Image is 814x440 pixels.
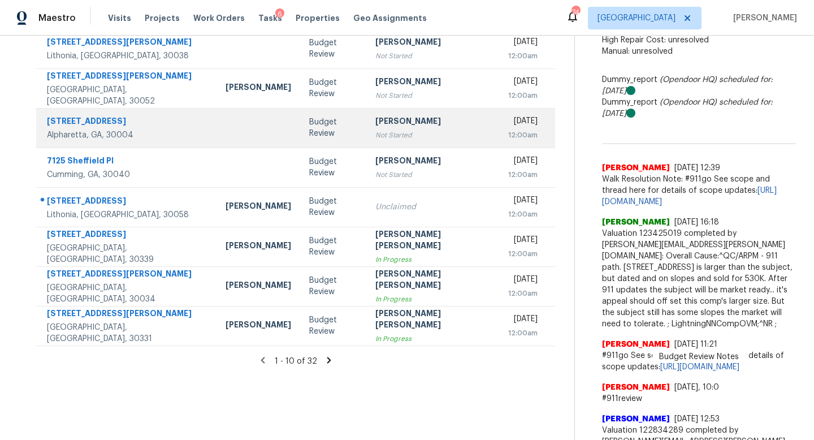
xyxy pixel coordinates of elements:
[226,319,291,333] div: [PERSON_NAME]
[375,169,490,180] div: Not Started
[309,77,357,100] div: Budget Review
[375,155,490,169] div: [PERSON_NAME]
[47,169,207,180] div: Cumming, GA, 30040
[309,156,357,179] div: Budget Review
[226,240,291,254] div: [PERSON_NAME]
[309,275,357,297] div: Budget Review
[375,268,490,294] div: [PERSON_NAME] [PERSON_NAME]
[309,314,357,337] div: Budget Review
[508,313,538,327] div: [DATE]
[47,84,207,107] div: [GEOGRAPHIC_DATA], [GEOGRAPHIC_DATA], 30052
[602,217,670,228] span: [PERSON_NAME]
[674,383,719,391] span: [DATE], 10:0
[508,209,538,220] div: 12:00am
[226,279,291,294] div: [PERSON_NAME]
[375,50,490,62] div: Not Started
[508,274,538,288] div: [DATE]
[47,322,207,344] div: [GEOGRAPHIC_DATA], [GEOGRAPHIC_DATA], 30331
[602,74,796,97] div: Dummy_report
[309,235,357,258] div: Budget Review
[729,12,797,24] span: [PERSON_NAME]
[602,98,773,118] i: scheduled for: [DATE]
[275,357,317,365] span: 1 - 10 of 32
[508,50,538,62] div: 12:00am
[47,243,207,265] div: [GEOGRAPHIC_DATA], [GEOGRAPHIC_DATA], 30339
[47,50,207,62] div: Lithonia, [GEOGRAPHIC_DATA], 30038
[275,8,284,20] div: 6
[145,12,180,24] span: Projects
[508,76,538,90] div: [DATE]
[375,201,490,213] div: Unclaimed
[508,169,538,180] div: 12:00am
[309,196,357,218] div: Budget Review
[508,195,538,209] div: [DATE]
[375,333,490,344] div: In Progress
[652,351,746,363] span: Budget Review Notes
[375,254,490,265] div: In Progress
[602,76,773,95] i: scheduled for: [DATE]
[47,155,207,169] div: 7125 Sheffield Pl
[309,37,357,60] div: Budget Review
[508,248,538,260] div: 12:00am
[602,413,670,425] span: [PERSON_NAME]
[602,36,709,44] span: High Repair Cost: unresolved
[193,12,245,24] span: Work Orders
[602,162,670,174] span: [PERSON_NAME]
[602,97,796,119] div: Dummy_report
[597,12,676,24] span: [GEOGRAPHIC_DATA]
[660,98,717,106] i: (Opendoor HQ)
[602,174,796,208] span: Walk Resolution Note: #911go See scope and thread here for details of scope updates:
[602,393,796,404] span: #911review
[602,382,670,393] span: [PERSON_NAME]
[375,130,490,141] div: Not Started
[47,209,207,221] div: Lithonia, [GEOGRAPHIC_DATA], 30058
[660,76,717,84] i: (Opendoor HQ)
[47,282,207,305] div: [GEOGRAPHIC_DATA], [GEOGRAPHIC_DATA], 30034
[375,76,490,90] div: [PERSON_NAME]
[47,36,207,50] div: [STREET_ADDRESS][PERSON_NAME]
[47,195,207,209] div: [STREET_ADDRESS]
[674,164,720,172] span: [DATE] 12:39
[47,268,207,282] div: [STREET_ADDRESS][PERSON_NAME]
[508,115,538,130] div: [DATE]
[508,288,538,299] div: 12:00am
[309,117,357,139] div: Budget Review
[108,12,131,24] span: Visits
[508,155,538,169] div: [DATE]
[375,36,490,50] div: [PERSON_NAME]
[47,228,207,243] div: [STREET_ADDRESS]
[47,115,207,130] div: [STREET_ADDRESS]
[660,363,739,371] a: [URL][DOMAIN_NAME]
[353,12,427,24] span: Geo Assignments
[296,12,340,24] span: Properties
[674,218,719,226] span: [DATE] 16:18
[375,228,490,254] div: [PERSON_NAME] [PERSON_NAME]
[602,339,670,350] span: [PERSON_NAME]
[571,7,579,18] div: 74
[602,187,777,206] a: [URL][DOMAIN_NAME]
[508,90,538,101] div: 12:00am
[602,350,796,373] span: #911go See scope and thread here for details of scope updates:
[674,340,717,348] span: [DATE] 11:21
[508,234,538,248] div: [DATE]
[602,48,673,55] span: Manual: unresolved
[674,415,720,423] span: [DATE] 12:53
[375,294,490,305] div: In Progress
[508,36,538,50] div: [DATE]
[47,308,207,322] div: [STREET_ADDRESS][PERSON_NAME]
[508,327,538,339] div: 12:00am
[375,115,490,130] div: [PERSON_NAME]
[508,130,538,141] div: 12:00am
[602,228,796,330] span: Valuation 123425019 completed by [PERSON_NAME][EMAIL_ADDRESS][PERSON_NAME][DOMAIN_NAME]: Overall ...
[375,308,490,333] div: [PERSON_NAME] [PERSON_NAME]
[47,130,207,141] div: Alpharetta, GA, 30004
[258,14,282,22] span: Tasks
[375,90,490,101] div: Not Started
[38,12,76,24] span: Maestro
[226,81,291,96] div: [PERSON_NAME]
[47,70,207,84] div: [STREET_ADDRESS][PERSON_NAME]
[226,200,291,214] div: [PERSON_NAME]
